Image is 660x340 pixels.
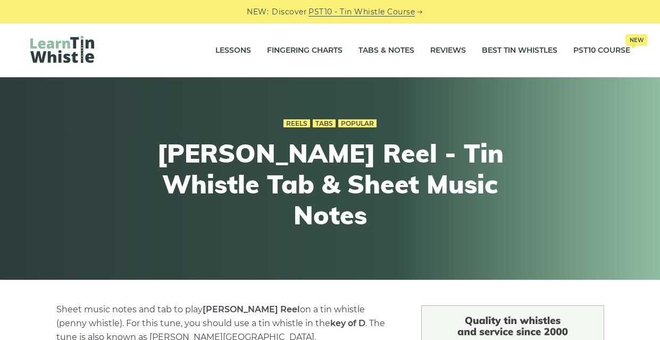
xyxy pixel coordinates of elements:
[283,119,310,128] a: Reels
[135,138,526,230] h1: [PERSON_NAME] Reel - Tin Whistle Tab & Sheet Music Notes
[215,37,251,64] a: Lessons
[267,37,342,64] a: Fingering Charts
[313,119,336,128] a: Tabs
[330,318,365,328] strong: key of D
[203,304,300,314] strong: [PERSON_NAME] Reel
[482,37,557,64] a: Best Tin Whistles
[573,37,630,64] a: PST10 CourseNew
[625,34,647,46] span: New
[358,37,414,64] a: Tabs & Notes
[430,37,466,64] a: Reviews
[338,119,377,128] a: Popular
[30,36,94,63] img: LearnTinWhistle.com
